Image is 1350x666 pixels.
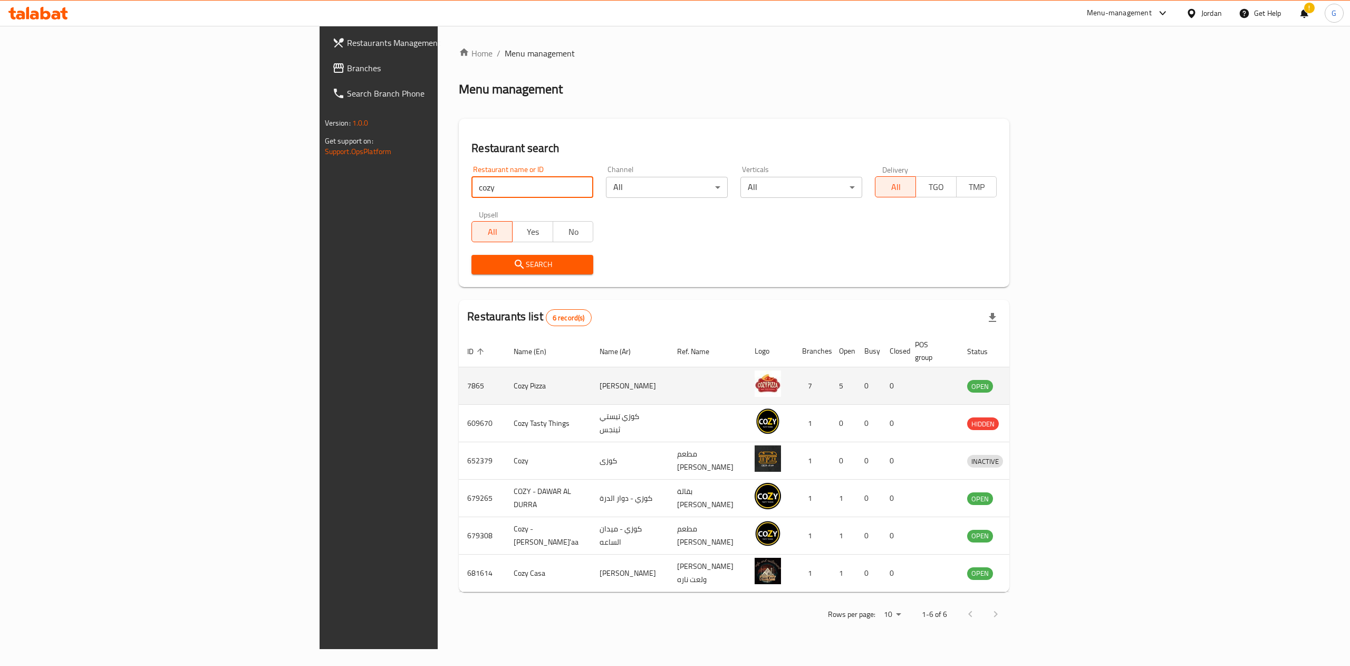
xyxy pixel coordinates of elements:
span: Search [480,258,585,271]
button: No [553,221,594,242]
p: Rows per page: [828,608,875,621]
td: Cozy [505,442,591,480]
td: 0 [881,405,907,442]
div: Export file [980,305,1005,330]
div: All [740,177,862,198]
td: 0 [856,367,881,405]
td: COZY - DAWAR AL DURRA [505,480,591,517]
span: Name (En) [514,345,560,358]
td: 7 [794,367,831,405]
th: Closed [881,335,907,367]
span: Search Branch Phone [347,87,537,100]
span: TGO [920,179,952,195]
button: All [471,221,513,242]
td: 1 [831,517,856,555]
td: 0 [881,555,907,592]
span: 6 record(s) [546,313,591,323]
td: Cozy - [PERSON_NAME]'aa [505,517,591,555]
td: مطعم [PERSON_NAME] [669,517,746,555]
div: OPEN [967,567,993,580]
td: 1 [794,405,831,442]
span: G [1332,7,1336,19]
nav: breadcrumb [459,47,1009,60]
button: All [875,176,916,197]
td: كوزي تيستي ثينجس [591,405,669,442]
p: 1-6 of 6 [922,608,947,621]
span: POS group [915,338,946,364]
span: Version: [325,116,351,130]
td: 1 [831,555,856,592]
td: كوزى [591,442,669,480]
td: 0 [831,405,856,442]
a: Search Branch Phone [324,81,545,106]
img: Cozy [755,445,781,472]
td: Cozy Tasty Things [505,405,591,442]
span: Ref. Name [677,345,723,358]
span: All [880,179,912,195]
span: Yes [517,224,549,240]
td: [PERSON_NAME] ولعت ناره [669,555,746,592]
div: Total records count [546,309,592,326]
td: [PERSON_NAME] [591,367,669,405]
div: HIDDEN [967,417,999,430]
span: 1.0.0 [352,116,369,130]
span: OPEN [967,380,993,393]
div: All [606,177,728,198]
td: Cozy Casa [505,555,591,592]
td: مطعم [PERSON_NAME] [669,442,746,480]
td: 1 [794,480,831,517]
td: 0 [856,442,881,480]
td: 0 [856,517,881,555]
span: ID [467,345,487,358]
span: OPEN [967,493,993,505]
h2: Restaurant search [471,140,997,156]
td: 0 [881,480,907,517]
button: Yes [512,221,553,242]
div: Jordan [1201,7,1222,19]
span: HIDDEN [967,418,999,430]
td: 0 [856,405,881,442]
td: 0 [881,517,907,555]
td: Cozy Pizza [505,367,591,405]
td: كوزي - دوار الدرة [591,480,669,517]
span: INACTIVE [967,455,1003,468]
button: TGO [915,176,957,197]
td: 5 [831,367,856,405]
td: 1 [794,517,831,555]
a: Restaurants Management [324,30,545,55]
td: 0 [881,367,907,405]
div: Menu-management [1087,7,1152,20]
td: 0 [856,480,881,517]
span: All [476,224,508,240]
span: OPEN [967,567,993,579]
span: Restaurants Management [347,36,537,49]
span: Status [967,345,1001,358]
div: Rows per page: [880,607,905,623]
label: Upsell [479,211,498,218]
span: Get support on: [325,134,373,148]
img: Cozy - Midan Alsa'aa [755,520,781,547]
img: Cozy Pizza [755,370,781,397]
th: Busy [856,335,881,367]
input: Search for restaurant name or ID.. [471,177,593,198]
div: OPEN [967,530,993,543]
span: Name (Ar) [600,345,644,358]
th: Branches [794,335,831,367]
img: Cozy Tasty Things [755,408,781,434]
span: No [557,224,590,240]
th: Logo [746,335,794,367]
button: Search [471,255,593,274]
th: Open [831,335,856,367]
td: 0 [856,555,881,592]
a: Support.OpsPlatform [325,145,392,158]
img: COZY - DAWAR AL DURRA [755,483,781,509]
td: 0 [831,442,856,480]
span: TMP [961,179,993,195]
table: enhanced table [459,335,1052,592]
span: Branches [347,62,537,74]
label: Delivery [882,166,909,173]
td: 1 [794,442,831,480]
a: Branches [324,55,545,81]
